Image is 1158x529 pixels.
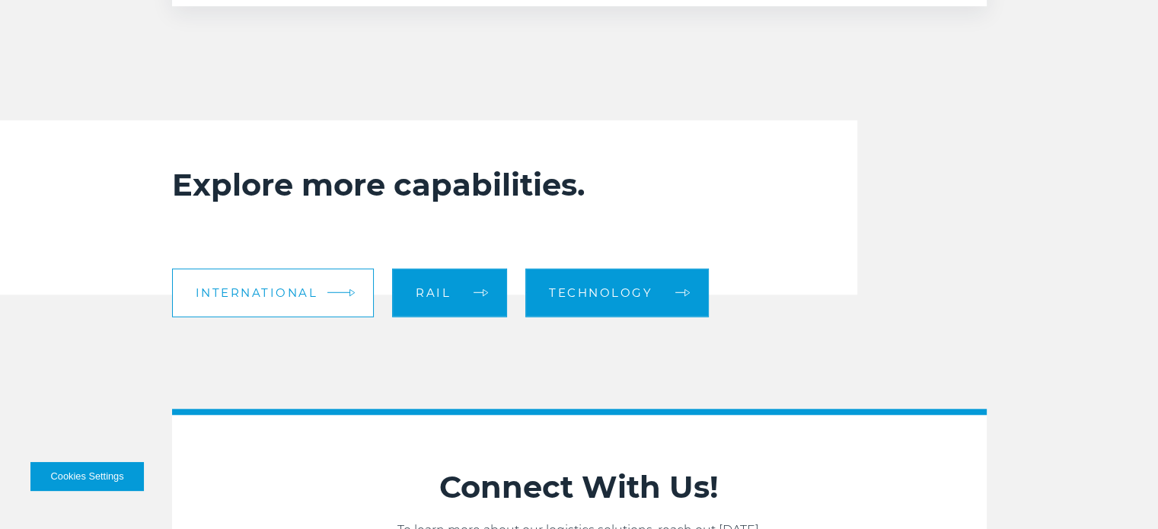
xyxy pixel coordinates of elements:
h2: Explore more capabilities. [172,166,797,204]
span: International [196,287,318,298]
h2: Connect With Us! [172,468,987,506]
a: International arrow arrow [172,268,375,317]
img: arrow [349,288,356,297]
a: Rail arrow arrow [392,268,507,317]
a: Technology arrow arrow [525,268,709,317]
button: Cookies Settings [30,462,144,491]
span: Rail [416,287,451,298]
span: Technology [549,287,652,298]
